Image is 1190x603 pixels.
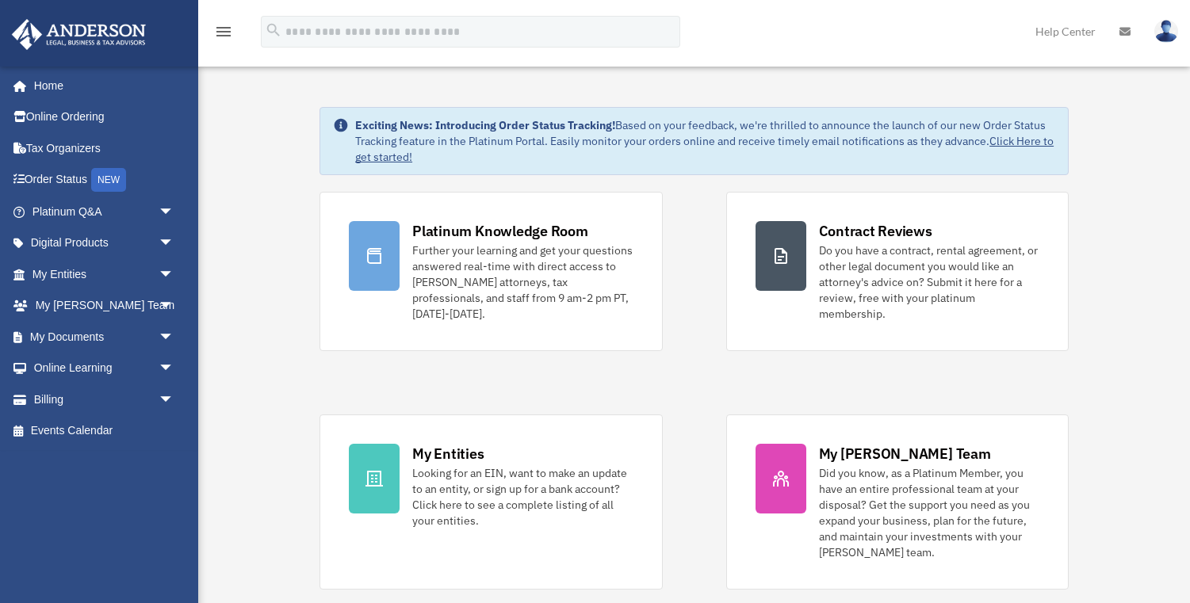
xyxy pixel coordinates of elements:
a: Online Ordering [11,101,198,133]
a: My Entities Looking for an EIN, want to make an update to an entity, or sign up for a bank accoun... [320,414,662,590]
div: Did you know, as a Platinum Member, you have an entire professional team at your disposal? Get th... [819,465,1039,560]
a: Contract Reviews Do you have a contract, rental agreement, or other legal document you would like... [726,192,1069,351]
span: arrow_drop_down [159,258,190,291]
i: search [265,21,282,39]
span: arrow_drop_down [159,290,190,322]
div: Further your learning and get your questions answered real-time with direct access to [PERSON_NAM... [412,242,633,322]
a: Events Calendar [11,415,198,447]
span: arrow_drop_down [159,321,190,353]
span: arrow_drop_down [159,384,190,416]
a: Digital Productsarrow_drop_down [11,227,198,259]
a: Click Here to get started! [355,134,1054,164]
div: Platinum Knowledge Room [412,221,588,241]
div: Looking for an EIN, want to make an update to an entity, or sign up for a bank account? Click her... [412,465,633,529]
div: Do you have a contract, rental agreement, or other legal document you would like an attorney's ad... [819,242,1039,322]
div: My [PERSON_NAME] Team [819,444,991,464]
a: Tax Organizers [11,132,198,164]
a: menu [214,28,233,41]
div: NEW [91,168,126,192]
strong: Exciting News: Introducing Order Status Tracking! [355,118,615,132]
a: Online Learningarrow_drop_down [11,353,198,384]
span: arrow_drop_down [159,196,190,228]
a: Platinum Knowledge Room Further your learning and get your questions answered real-time with dire... [320,192,662,351]
a: My [PERSON_NAME] Team Did you know, as a Platinum Member, you have an entire professional team at... [726,414,1069,590]
span: arrow_drop_down [159,353,190,385]
img: Anderson Advisors Platinum Portal [7,19,151,50]
a: Billingarrow_drop_down [11,384,198,415]
a: Home [11,70,190,101]
a: My [PERSON_NAME] Teamarrow_drop_down [11,290,198,322]
div: Based on your feedback, we're thrilled to announce the launch of our new Order Status Tracking fe... [355,117,1055,165]
img: User Pic [1154,20,1178,43]
a: Platinum Q&Aarrow_drop_down [11,196,198,227]
a: My Documentsarrow_drop_down [11,321,198,353]
a: My Entitiesarrow_drop_down [11,258,198,290]
div: Contract Reviews [819,221,932,241]
span: arrow_drop_down [159,227,190,260]
i: menu [214,22,233,41]
div: My Entities [412,444,484,464]
a: Order StatusNEW [11,164,198,197]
